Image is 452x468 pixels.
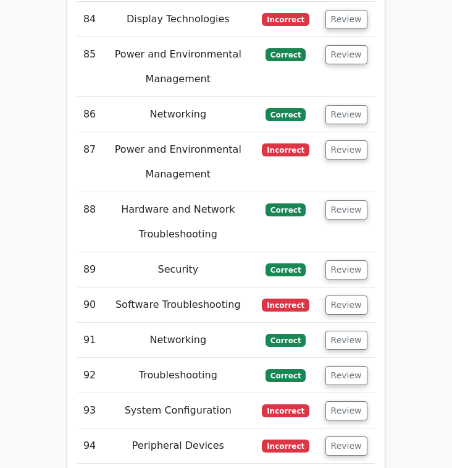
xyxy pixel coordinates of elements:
td: 84 [77,2,102,37]
span: Incorrect [262,13,309,25]
td: 85 [77,37,102,97]
td: 92 [77,358,102,393]
td: Security [102,252,254,287]
button: Review [325,260,367,279]
button: Review [325,401,367,420]
button: Review [325,200,367,219]
td: Hardware and Network Troubleshooting [102,192,254,252]
td: 86 [77,97,102,132]
span: Correct [266,334,306,346]
td: 87 [77,132,102,192]
span: Incorrect [262,404,309,417]
td: Peripheral Devices [102,428,254,464]
button: Review [325,105,367,124]
span: Incorrect [262,440,309,452]
td: 93 [77,393,102,428]
span: Correct [266,108,306,121]
td: Troubleshooting [102,358,254,393]
span: Incorrect [262,299,309,311]
span: Correct [266,369,306,381]
button: Review [325,296,367,315]
button: Review [325,10,367,29]
td: Networking [102,323,254,358]
td: Software Troubleshooting [102,287,254,323]
span: Correct [266,263,306,276]
button: Review [325,366,367,385]
td: Power and Environmental Management [102,37,254,97]
button: Review [325,45,367,64]
td: System Configuration [102,393,254,428]
td: 89 [77,252,102,287]
td: Display Technologies [102,2,254,37]
td: 90 [77,287,102,323]
span: Correct [266,203,306,216]
td: Power and Environmental Management [102,132,254,192]
span: Correct [266,48,306,61]
button: Review [325,436,367,456]
button: Review [325,140,367,160]
td: 94 [77,428,102,464]
button: Review [325,331,367,350]
td: 88 [77,192,102,252]
td: Networking [102,97,254,132]
td: 91 [77,323,102,358]
span: Incorrect [262,143,309,156]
